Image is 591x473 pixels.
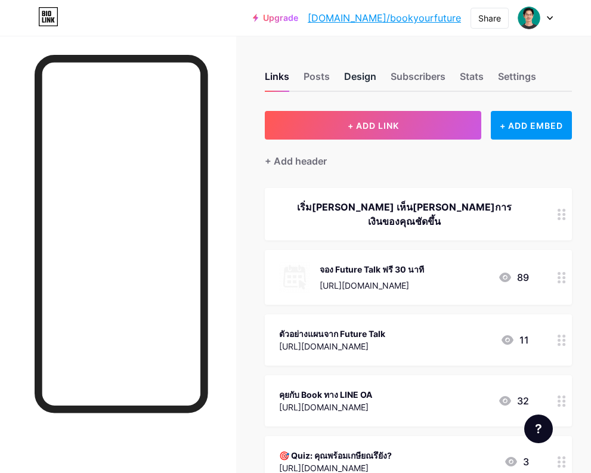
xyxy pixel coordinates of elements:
[344,69,376,91] div: Design
[320,263,424,276] div: จอง Future Talk ฟรี 30 นาที
[279,449,392,462] div: 🎯 Quiz: คุณพร้อมเกษียณรึยัง?
[265,111,481,140] button: + ADD LINK
[308,11,461,25] a: [DOMAIN_NAME]/bookyourfuture
[500,333,529,347] div: 11
[491,111,572,140] div: + ADD EMBED
[504,455,529,469] div: 3
[391,69,445,91] div: Subscribers
[265,69,289,91] div: Links
[279,340,385,353] div: [URL][DOMAIN_NAME]
[279,200,529,228] div: เริ่ม[PERSON_NAME] เห็น[PERSON_NAME]การเงินของคุณชัดขึ้น
[498,270,529,285] div: 89
[253,13,298,23] a: Upgrade
[498,394,529,408] div: 32
[279,388,372,401] div: คุยกับ Book ทาง LINE OA
[478,12,501,24] div: Share
[265,154,327,168] div: + Add header
[518,7,540,29] img: bookyourfuture
[498,69,536,91] div: Settings
[320,279,424,292] div: [URL][DOMAIN_NAME]
[279,327,385,340] div: ตัวอย่างแผนจาก Future Talk
[279,262,310,293] img: จอง Future Talk ฟรี 30 นาที
[279,401,372,413] div: [URL][DOMAIN_NAME]
[460,69,484,91] div: Stats
[304,69,330,91] div: Posts
[348,120,399,131] span: + ADD LINK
